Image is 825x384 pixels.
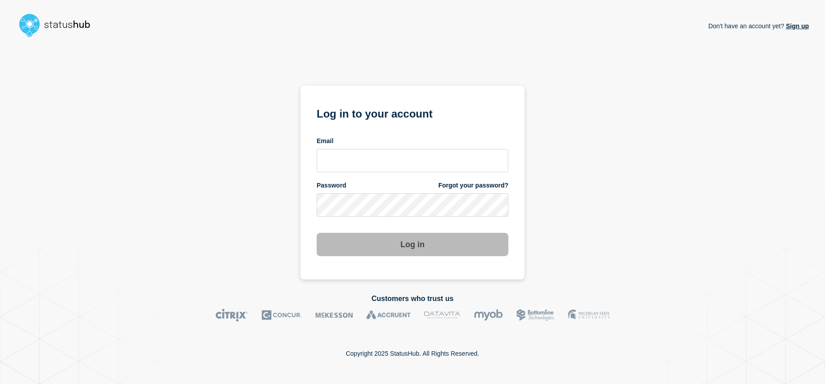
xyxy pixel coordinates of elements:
a: Forgot your password? [438,181,508,190]
img: Concur logo [262,309,302,322]
img: DataVita logo [424,309,460,322]
input: password input [317,193,508,217]
p: Don't have an account yet? [708,15,809,37]
p: Copyright 2025 StatusHub. All Rights Reserved. [346,350,479,357]
img: MSU logo [568,309,610,322]
img: myob logo [474,309,503,322]
img: Bottomline logo [516,309,554,322]
button: Log in [317,233,508,256]
img: Citrix logo [215,309,248,322]
span: Password [317,181,346,190]
a: Sign up [784,22,809,30]
h1: Log in to your account [317,105,508,121]
img: McKesson logo [315,309,353,322]
h2: Customers who trust us [16,295,809,303]
img: StatusHub logo [16,11,101,39]
img: Accruent logo [366,309,411,322]
span: Email [317,137,333,145]
input: email input [317,149,508,172]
